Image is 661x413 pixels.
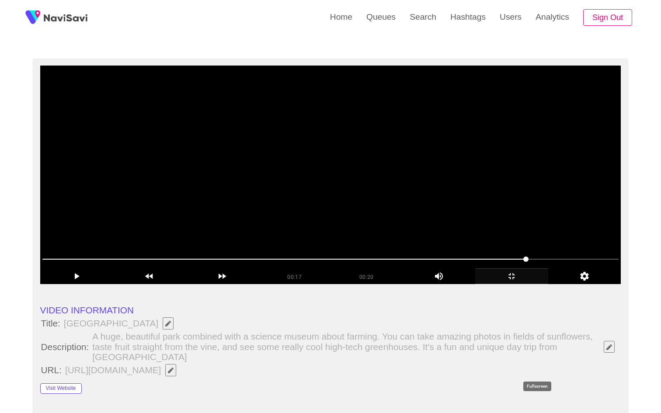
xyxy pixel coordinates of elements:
li: VIDEO INFORMATION [40,305,621,316]
span: 00:17 [287,274,302,280]
span: A huge, beautiful park combined with a science museum about farming. You can take amazing photos ... [91,331,620,363]
span: Edit Field [605,344,613,350]
span: Description: [40,342,90,352]
div: add [40,268,113,284]
span: Title: [40,318,61,329]
div: add [548,268,621,284]
button: Edit Field [165,364,176,376]
div: add [475,268,548,284]
div: add [186,268,259,284]
button: Sign Out [583,9,632,26]
span: 00:20 [359,274,374,280]
div: add [403,268,476,282]
span: URL: [40,365,63,375]
button: Edit Field [604,341,615,353]
span: [GEOGRAPHIC_DATA] [63,316,179,330]
button: Visit Website [40,383,82,394]
img: fireSpot [44,13,87,22]
img: fireSpot [22,7,44,28]
button: Edit Field [163,317,174,330]
span: Edit Field [164,321,172,326]
span: Edit Field [167,368,174,373]
div: add [113,268,186,284]
a: Visit Website [40,382,82,392]
span: [URL][DOMAIN_NAME] [64,363,181,377]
